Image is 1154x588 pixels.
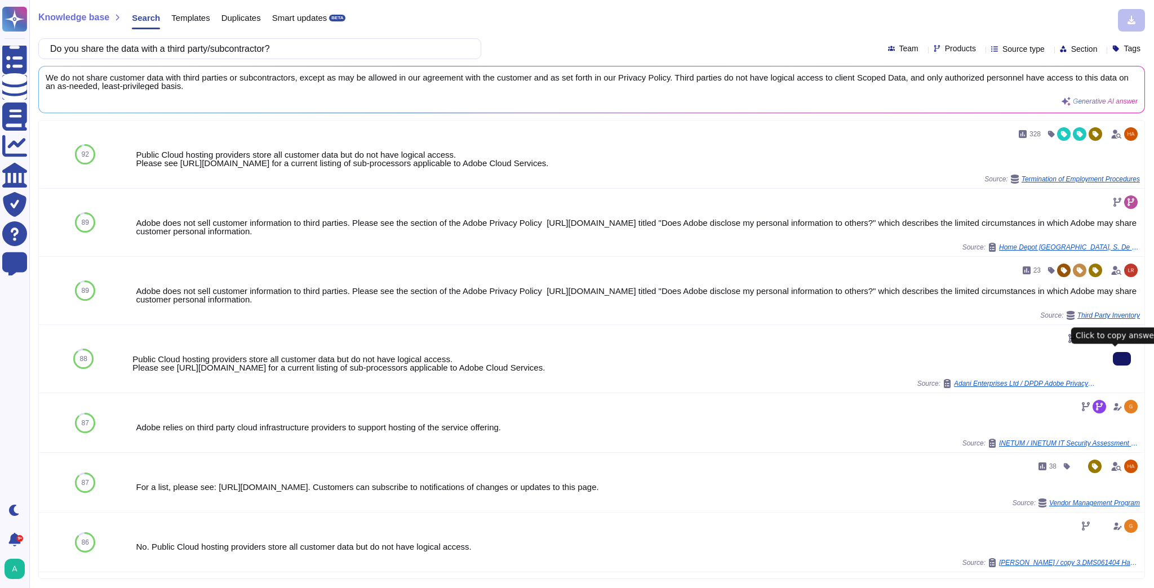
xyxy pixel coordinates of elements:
[962,243,1140,252] span: Source:
[917,379,1095,388] span: Source:
[1124,264,1138,277] img: user
[2,556,33,581] button: user
[899,44,918,52] span: Team
[1073,98,1138,105] span: Generative AI answer
[79,355,87,362] span: 88
[136,483,1140,491] div: For a list, please see: [URL][DOMAIN_NAME]. Customers can subscribe to notifications of changes o...
[962,558,1140,567] span: Source:
[945,44,976,52] span: Products
[82,219,89,226] span: 89
[132,355,1095,372] div: Public Cloud hosting providers store all customer data but do not have logical access. Please see...
[984,175,1140,184] span: Source:
[962,439,1140,448] span: Source:
[272,14,327,22] span: Smart updates
[1029,131,1041,137] span: 328
[999,440,1140,447] span: INETUM / INETUM IT Security Assessment 3rdparty Final Version 1
[1049,500,1140,506] span: Vendor Management Program
[82,539,89,546] span: 86
[1124,519,1138,533] img: user
[1002,45,1045,53] span: Source type
[82,479,89,486] span: 87
[1124,44,1140,52] span: Tags
[1124,400,1138,413] img: user
[1049,463,1057,470] span: 38
[1040,311,1140,320] span: Source:
[136,287,1140,304] div: Adobe does not sell customer information to third parties. Please see the section of the Adobe Pr...
[329,15,345,21] div: BETA
[999,559,1140,566] span: [PERSON_NAME] / copy 3.DMS061404 HagerGroup Supplier Cybersecurity Questionnaire E Proc
[46,73,1138,90] span: We do not share customer data with third parties or subcontractors, except as may be allowed in o...
[45,39,469,59] input: Search a question or template...
[82,420,89,426] span: 87
[171,14,210,22] span: Templates
[5,559,25,579] img: user
[1077,312,1140,319] span: Third Party Inventory
[82,287,89,294] span: 89
[136,542,1140,551] div: No. Public Cloud hosting providers store all customer data but do not have logical access.
[132,14,160,22] span: Search
[136,423,1140,431] div: Adobe relies on third party cloud infrastructure providers to support hosting of the service offe...
[954,380,1095,387] span: Adani Enterprises Ltd / DPDP Adobe Privacy Checklist Complete (2)
[1022,176,1140,182] span: Termination of Employment Procedures
[221,14,261,22] span: Duplicates
[999,244,1140,251] span: Home Depot [GEOGRAPHIC_DATA], S. De [PERSON_NAME] De C.V. / THDM SaaS Architecture and Cybersecur...
[1071,45,1098,53] span: Section
[1033,267,1041,274] span: 23
[136,219,1140,235] div: Adobe does not sell customer information to third parties. Please see the section of the Adobe Pr...
[82,151,89,158] span: 92
[1013,498,1140,507] span: Source:
[1124,460,1138,473] img: user
[136,150,1140,167] div: Public Cloud hosting providers store all customer data but do not have logical access. Please see...
[16,535,23,542] div: 9+
[1124,127,1138,141] img: user
[38,13,109,22] span: Knowledge base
